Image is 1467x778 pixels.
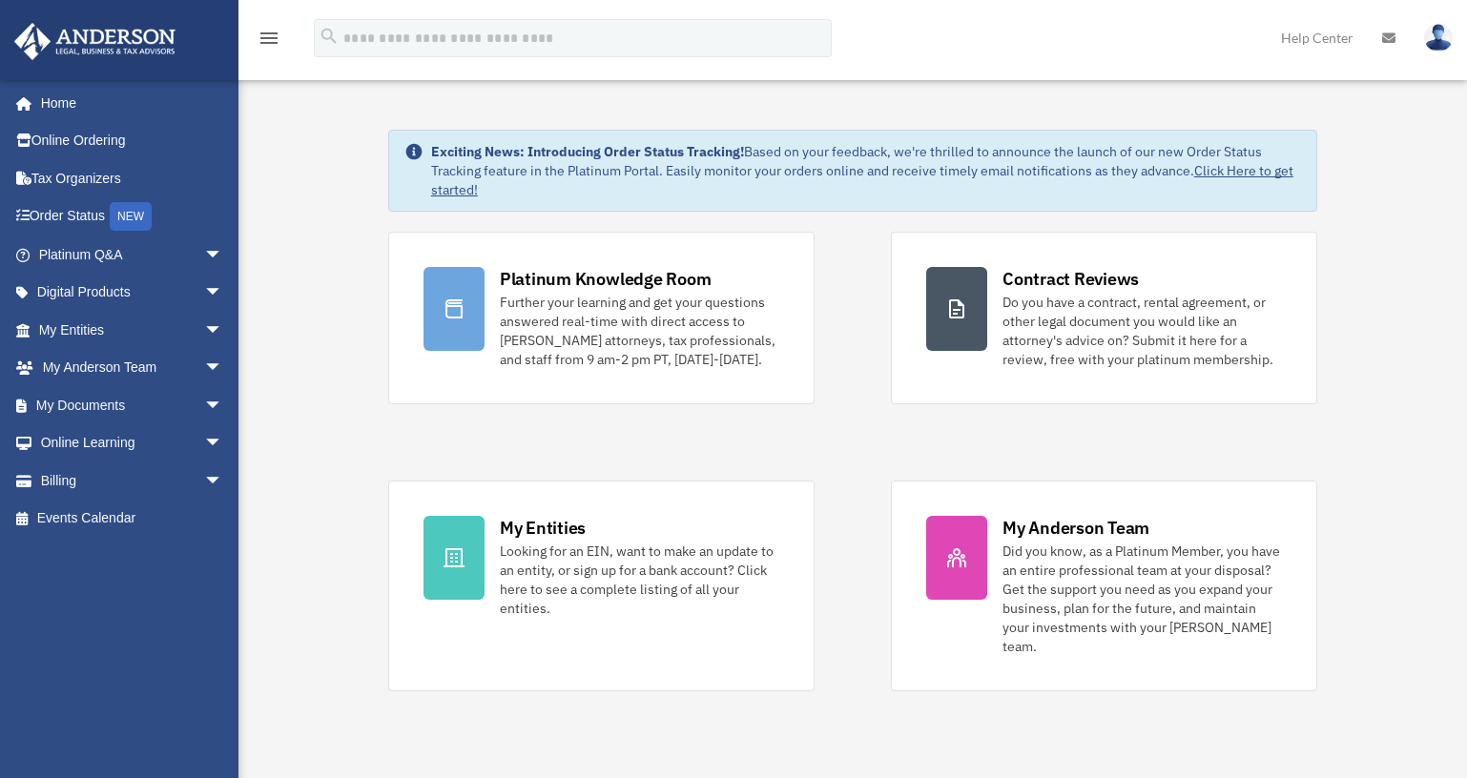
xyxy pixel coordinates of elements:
div: Platinum Knowledge Room [500,267,712,291]
div: Contract Reviews [1002,267,1139,291]
span: arrow_drop_down [204,235,242,275]
a: Billingarrow_drop_down [13,461,252,500]
span: arrow_drop_down [204,311,242,350]
img: Anderson Advisors Platinum Portal [9,23,181,60]
div: My Entities [500,516,586,540]
a: Click Here to get started! [431,162,1293,198]
a: My Entities Looking for an EIN, want to make an update to an entity, or sign up for a bank accoun... [388,481,815,691]
i: menu [258,27,280,50]
span: arrow_drop_down [204,274,242,313]
span: arrow_drop_down [204,349,242,388]
div: NEW [110,202,152,231]
div: Do you have a contract, rental agreement, or other legal document you would like an attorney's ad... [1002,293,1282,369]
a: Platinum Q&Aarrow_drop_down [13,235,252,274]
div: My Anderson Team [1002,516,1149,540]
a: Events Calendar [13,500,252,538]
div: Did you know, as a Platinum Member, you have an entire professional team at your disposal? Get th... [1002,542,1282,656]
a: Online Ordering [13,122,252,160]
a: Tax Organizers [13,159,252,197]
img: User Pic [1424,24,1453,51]
a: My Entitiesarrow_drop_down [13,311,252,349]
a: Contract Reviews Do you have a contract, rental agreement, or other legal document you would like... [891,232,1317,404]
a: Home [13,84,242,122]
span: arrow_drop_down [204,386,242,425]
a: My Anderson Teamarrow_drop_down [13,349,252,387]
i: search [319,26,340,47]
span: arrow_drop_down [204,461,242,501]
a: Order StatusNEW [13,197,252,236]
a: My Documentsarrow_drop_down [13,386,252,424]
div: Further your learning and get your questions answered real-time with direct access to [PERSON_NAM... [500,293,779,369]
div: Looking for an EIN, want to make an update to an entity, or sign up for a bank account? Click her... [500,542,779,618]
a: menu [258,33,280,50]
a: My Anderson Team Did you know, as a Platinum Member, you have an entire professional team at your... [891,481,1317,691]
a: Digital Productsarrow_drop_down [13,274,252,312]
span: arrow_drop_down [204,424,242,463]
strong: Exciting News: Introducing Order Status Tracking! [431,143,744,160]
div: Based on your feedback, we're thrilled to announce the launch of our new Order Status Tracking fe... [431,142,1301,199]
a: Online Learningarrow_drop_down [13,424,252,462]
a: Platinum Knowledge Room Further your learning and get your questions answered real-time with dire... [388,232,815,404]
